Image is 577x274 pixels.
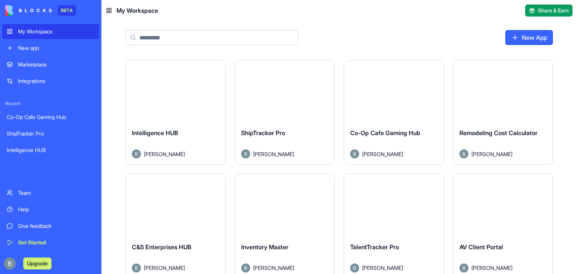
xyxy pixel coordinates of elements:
div: Get Started [18,239,95,246]
img: ACg8ocIug40qN1SCXJiinWdltW7QsPxROn8ZAVDlgOtPD8eQfXIZmw=s96-c [4,257,16,269]
button: Upgrade [23,257,51,269]
img: Avatar [459,149,468,158]
span: Inventory Master [241,243,288,251]
span: [PERSON_NAME] [144,150,185,158]
div: BETA [58,5,76,16]
div: Integrations [18,77,95,85]
div: Give feedback [18,222,95,230]
a: My Workspace [2,24,99,39]
img: logo [5,5,52,16]
a: Marketplace [2,57,99,72]
span: AV Client Portal [459,243,503,251]
a: Give feedback [2,218,99,233]
a: Co-Op Cafe Gaming HubAvatar[PERSON_NAME] [344,60,444,165]
span: [PERSON_NAME] [362,150,403,158]
span: TalentTracker Pro [350,243,399,251]
div: My Workspace [18,28,95,35]
span: My Workspace [116,6,158,15]
span: Share & Earn [538,7,569,14]
a: New app [2,41,99,56]
img: Avatar [459,263,468,272]
a: ShipTracker Pro [2,126,99,141]
img: Avatar [241,149,250,158]
a: Intelligence HUBAvatar[PERSON_NAME] [125,60,226,165]
a: Remodeling Cost CalculatorAvatar[PERSON_NAME] [453,60,553,165]
span: [PERSON_NAME] [253,264,294,272]
div: Intelligence HUB [7,146,95,154]
a: Integrations [2,74,99,89]
a: Upgrade [23,259,51,267]
span: ShipTracker Pro [241,129,285,137]
a: Get Started [2,235,99,250]
span: [PERSON_NAME] [144,264,185,272]
button: Share & Earn [525,5,572,17]
div: Co-Op Cafe Gaming Hub [7,113,95,121]
div: Team [18,189,95,197]
a: Co-Op Cafe Gaming Hub [2,110,99,125]
img: Avatar [350,149,359,158]
a: Intelligence HUB [2,143,99,158]
a: Team [2,185,99,200]
img: Avatar [132,263,141,272]
span: [PERSON_NAME] [471,150,512,158]
span: [PERSON_NAME] [362,264,403,272]
img: Avatar [350,263,359,272]
span: Intelligence HUB [132,129,178,137]
span: Remodeling Cost Calculator [459,129,538,137]
a: ShipTracker ProAvatar[PERSON_NAME] [235,60,335,165]
span: Co-Op Cafe Gaming Hub [350,129,420,137]
span: [PERSON_NAME] [471,264,512,272]
a: Help [2,202,99,217]
div: Help [18,206,95,213]
span: C&S Enterprises HUB [132,243,191,251]
img: Avatar [241,263,250,272]
span: [PERSON_NAME] [253,150,294,158]
div: Marketplace [18,61,95,68]
span: Recent [2,101,99,107]
div: New app [18,44,95,52]
div: ShipTracker Pro [7,130,95,137]
a: New App [505,30,553,45]
a: BETA [5,5,76,16]
img: Avatar [132,149,141,158]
